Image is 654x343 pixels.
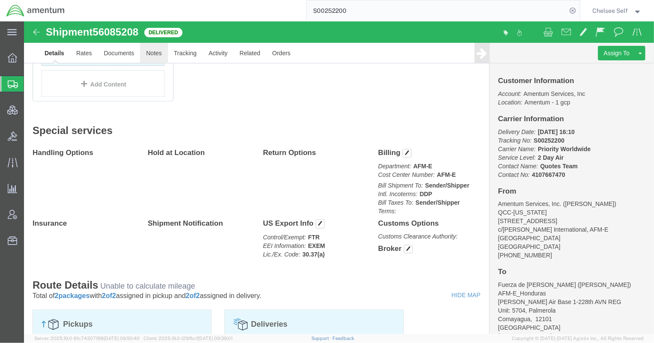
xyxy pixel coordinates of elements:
span: Server: 2025.19.0-91c74307f99 [34,336,140,341]
a: Support [311,336,333,341]
span: Client: 2025.19.0-129fbcf [143,336,233,341]
img: logo [6,4,65,17]
span: Copyright © [DATE]-[DATE] Agistix Inc., All Rights Reserved [512,335,644,342]
iframe: FS Legacy Container [24,21,654,334]
span: Chelsee Self [593,6,628,15]
a: Feedback [332,336,354,341]
button: Chelsee Self [592,6,642,16]
span: [DATE] 09:50:40 [104,336,140,341]
input: Search for shipment number, reference number [307,0,567,21]
span: [DATE] 09:39:01 [198,336,233,341]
